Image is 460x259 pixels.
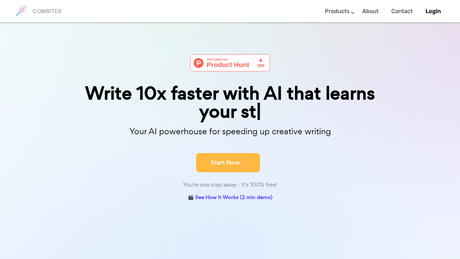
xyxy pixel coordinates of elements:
[425,8,441,15] b: Login
[33,8,61,14] h6: COWRITER
[391,2,413,21] a: Contact
[13,3,29,19] img: brand logo
[325,2,349,21] a: Products
[70,125,390,138] p: Your AI powerhouse for speeding up creative writing
[425,2,441,21] a: Login
[362,2,379,21] a: About
[190,54,270,71] img: Cowriter - Your AI buddy for speeding up creative writing | Product Hunt
[196,153,260,172] button: Start Now
[188,193,272,203] a: 🎬 See How It Works (2 min demo)
[70,180,390,189] div: You're one step away - It's 100% free!
[70,84,390,121] div: Write 10x faster with AI that learns your st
